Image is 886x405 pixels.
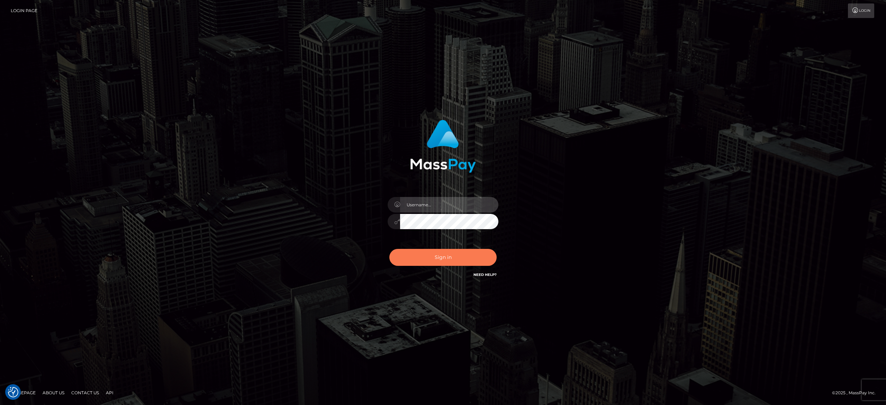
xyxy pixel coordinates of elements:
button: Consent Preferences [8,387,18,397]
a: Need Help? [473,272,497,277]
img: Revisit consent button [8,387,18,397]
input: Username... [400,197,498,213]
a: Login Page [11,3,37,18]
a: About Us [40,387,67,398]
a: Homepage [8,387,38,398]
a: Contact Us [69,387,102,398]
div: © 2025 , MassPay Inc. [832,389,881,397]
img: MassPay Login [410,120,476,173]
a: API [103,387,116,398]
button: Sign in [389,249,497,266]
a: Login [848,3,874,18]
